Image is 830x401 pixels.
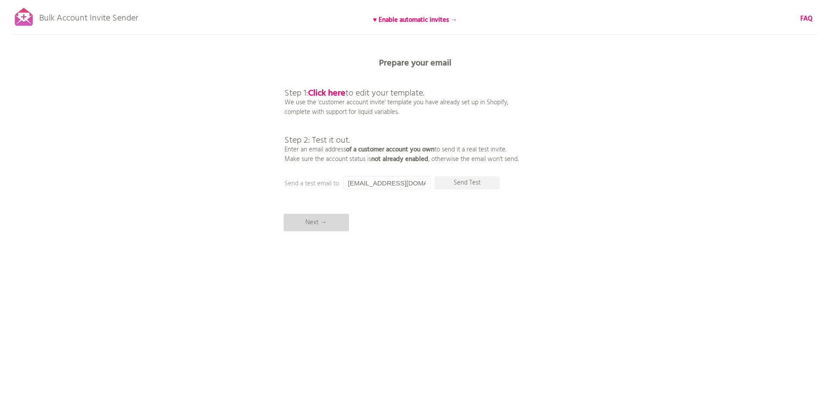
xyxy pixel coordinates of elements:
[371,154,428,165] b: not already enabled
[373,15,457,25] b: ♥ Enable automatic invites →
[285,86,424,100] span: Step 1: to edit your template.
[800,14,813,24] a: FAQ
[285,179,459,189] p: Send a test email to
[346,144,434,155] b: of a customer account you own
[284,214,349,231] p: Next →
[39,5,138,27] p: Bulk Account Invite Sender
[379,56,451,70] b: Prepare your email
[285,134,350,147] span: Step 2: Test it out.
[308,86,346,100] a: Click here
[434,176,500,189] p: Send Test
[285,70,518,164] p: We use the 'customer account invite' template you have already set up in Shopify, complete with s...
